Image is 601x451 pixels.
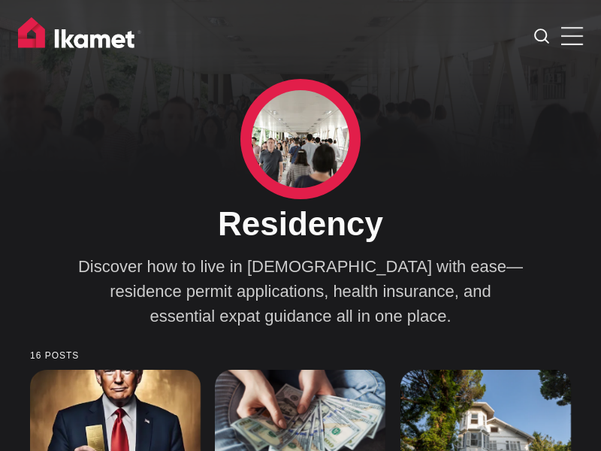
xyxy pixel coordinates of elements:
[252,90,349,188] img: Residency
[75,254,526,328] p: Discover how to live in [DEMOGRAPHIC_DATA] with ease—residence permit applications, health insura...
[75,204,526,244] h1: Residency
[30,351,571,361] small: 16 posts
[18,17,141,55] img: Ikamet home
